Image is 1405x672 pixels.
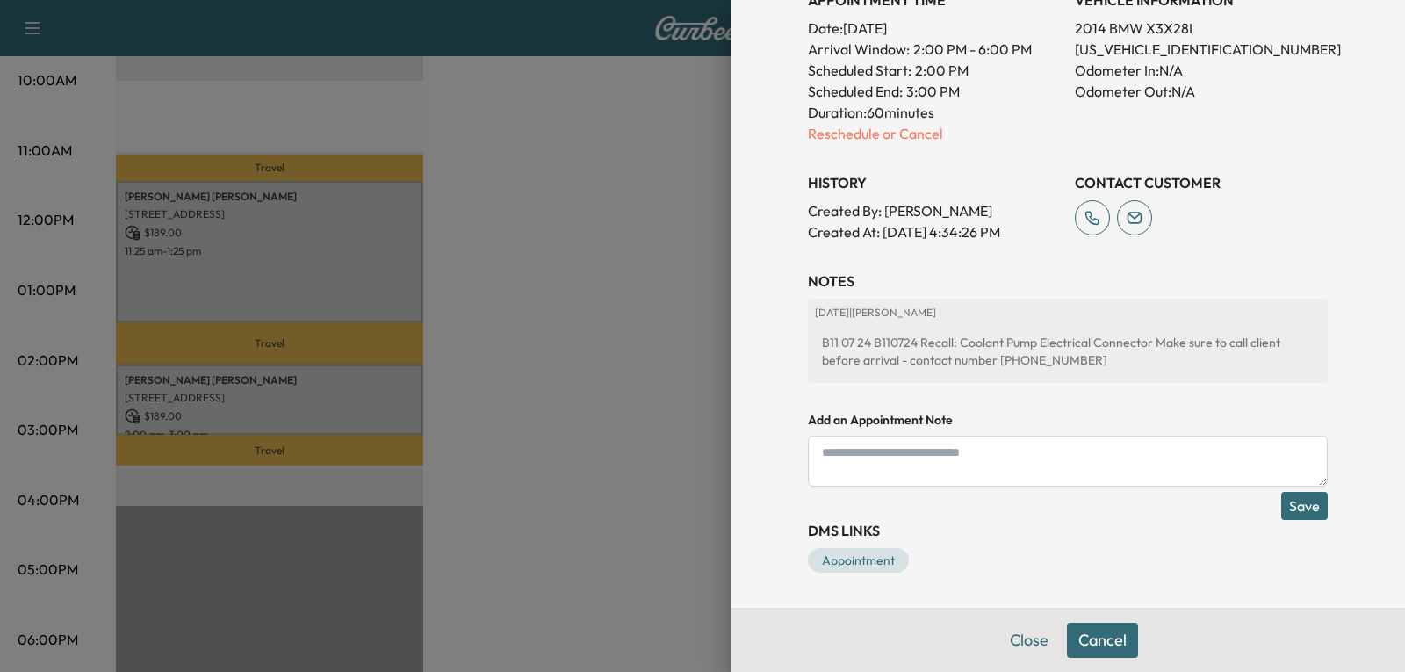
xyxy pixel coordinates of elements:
h3: CONTACT CUSTOMER [1075,172,1328,193]
p: Odometer Out: N/A [1075,81,1328,102]
p: Date: [DATE] [808,18,1061,39]
p: 2014 BMW X3X28I [1075,18,1328,39]
div: B11 07 24 B110724 Recall: Coolant Pump Electrical Connector Make sure to call client before arriv... [815,327,1321,376]
p: Created By : [PERSON_NAME] [808,200,1061,221]
h3: DMS Links [808,520,1328,541]
p: 2:00 PM [915,60,969,81]
h3: History [808,172,1061,193]
p: Scheduled Start: [808,60,911,81]
p: Scheduled End: [808,81,903,102]
h4: Add an Appointment Note [808,411,1328,429]
p: Odometer In: N/A [1075,60,1328,81]
h3: NOTES [808,271,1328,292]
span: 2:00 PM - 6:00 PM [913,39,1032,60]
p: Created At : [DATE] 4:34:26 PM [808,221,1061,242]
a: Appointment [808,548,909,573]
p: Reschedule or Cancel [808,123,1061,144]
p: [DATE] | [PERSON_NAME] [815,306,1321,320]
p: Arrival Window: [808,39,1061,60]
button: Cancel [1067,623,1138,658]
button: Close [998,623,1060,658]
p: [US_VEHICLE_IDENTIFICATION_NUMBER] [1075,39,1328,60]
p: Duration: 60 minutes [808,102,1061,123]
p: 3:00 PM [906,81,960,102]
button: Save [1281,492,1328,520]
